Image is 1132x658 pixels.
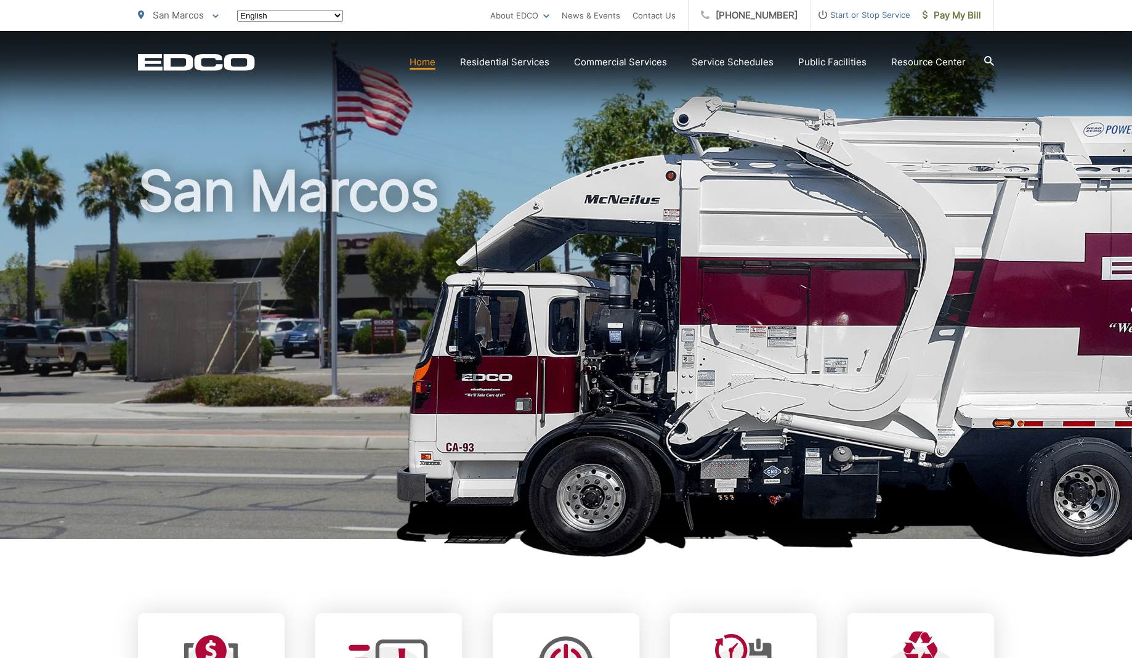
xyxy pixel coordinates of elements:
[692,55,774,70] a: Service Schedules
[891,55,966,70] a: Resource Center
[410,55,435,70] a: Home
[562,8,620,23] a: News & Events
[923,8,981,23] span: Pay My Bill
[460,55,549,70] a: Residential Services
[237,10,343,22] select: Select a language
[138,160,994,550] h1: San Marcos
[138,54,255,71] a: EDCD logo. Return to the homepage.
[574,55,667,70] a: Commercial Services
[153,9,204,21] span: San Marcos
[490,8,549,23] a: About EDCO
[633,8,676,23] a: Contact Us
[798,55,867,70] a: Public Facilities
